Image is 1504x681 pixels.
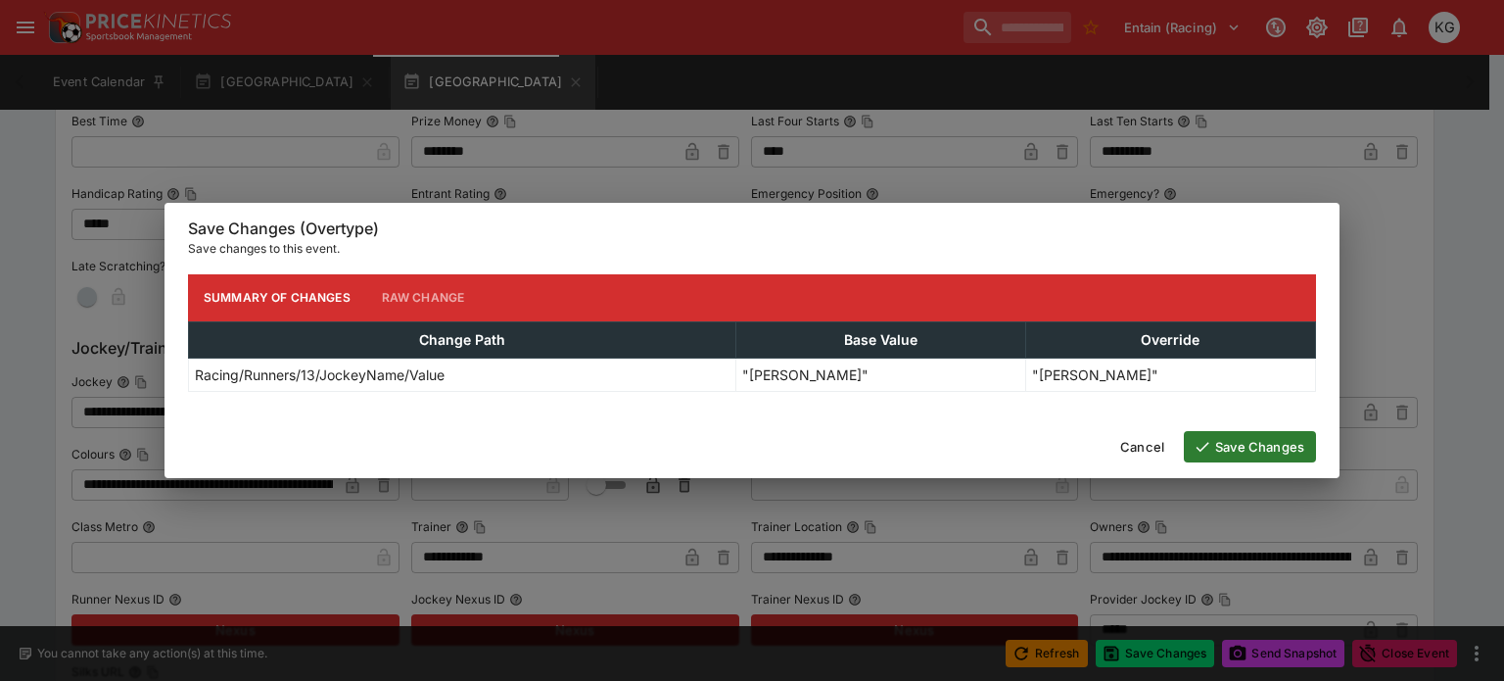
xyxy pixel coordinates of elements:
[195,365,445,385] p: Racing/Runners/13/JockeyName/Value
[1025,321,1315,358] th: Override
[188,219,1316,239] h6: Save Changes (Overtype)
[1184,431,1316,462] button: Save Changes
[735,321,1025,358] th: Base Value
[366,274,481,321] button: Raw Change
[189,321,736,358] th: Change Path
[1108,431,1176,462] button: Cancel
[188,274,366,321] button: Summary of Changes
[1025,358,1315,391] td: "[PERSON_NAME]"
[188,239,1316,259] p: Save changes to this event.
[735,358,1025,391] td: "[PERSON_NAME]"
